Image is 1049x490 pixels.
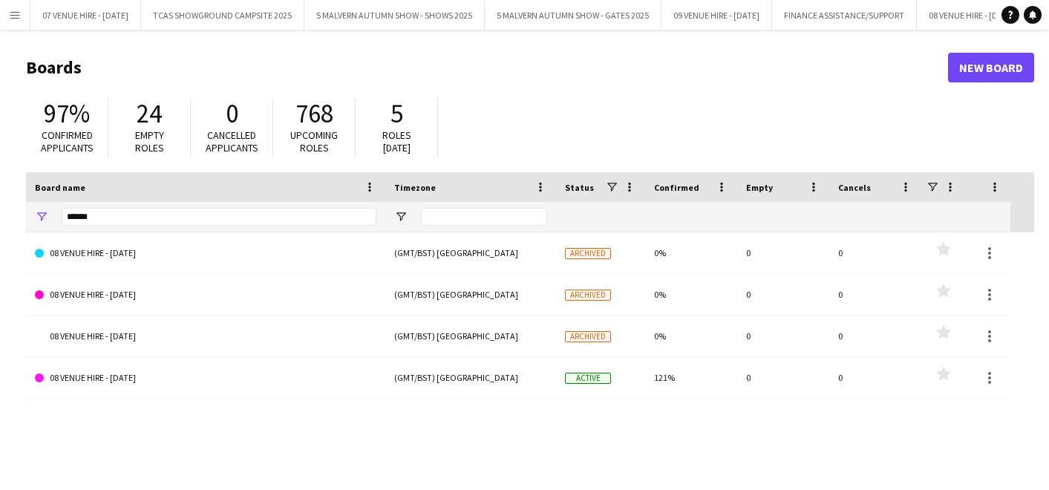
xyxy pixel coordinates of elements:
span: Archived [565,290,611,301]
span: Cancelled applicants [206,128,258,154]
div: (GMT/BST) [GEOGRAPHIC_DATA] [385,274,556,315]
span: 5 [390,97,403,130]
div: 0 [829,274,921,315]
span: Archived [565,331,611,342]
span: Confirmed applicants [41,128,94,154]
button: 5 MALVERN AUTUMN SHOW - GATES 2025 [485,1,661,30]
div: 0 [737,357,829,398]
a: 08 VENUE HIRE - [DATE] [35,232,376,274]
input: Timezone Filter Input [421,208,547,226]
div: 0 [829,316,921,356]
a: 08 VENUE HIRE - [DATE] [35,357,376,399]
span: Empty [746,182,773,193]
a: 08 VENUE HIRE - [DATE] [35,316,376,357]
span: 97% [44,97,90,130]
input: Board name Filter Input [62,208,376,226]
span: Timezone [394,182,436,193]
span: Status [565,182,594,193]
button: 5 MALVERN AUTUMN SHOW - SHOWS 2025 [304,1,485,30]
span: Empty roles [135,128,164,154]
button: 09 VENUE HIRE - [DATE] [661,1,772,30]
div: 0 [829,357,921,398]
div: 0% [645,316,737,356]
div: 0% [645,274,737,315]
span: Archived [565,248,611,259]
button: 07 VENUE HIRE - [DATE] [30,1,141,30]
h1: Boards [26,56,948,79]
span: Roles [DATE] [382,128,411,154]
button: TCAS SHOWGROUND CAMPSITE 2025 [141,1,304,30]
a: New Board [948,53,1034,82]
span: Active [565,373,611,384]
button: 08 VENUE HIRE - [DATE] [917,1,1027,30]
span: 768 [295,97,333,130]
div: (GMT/BST) [GEOGRAPHIC_DATA] [385,316,556,356]
div: 0 [737,316,829,356]
span: Upcoming roles [290,128,338,154]
div: 0% [645,232,737,273]
div: 0 [737,274,829,315]
div: (GMT/BST) [GEOGRAPHIC_DATA] [385,232,556,273]
div: 0 [737,232,829,273]
span: Cancels [838,182,871,193]
div: 121% [645,357,737,398]
div: (GMT/BST) [GEOGRAPHIC_DATA] [385,357,556,398]
div: 0 [829,232,921,273]
button: FINANCE ASSISTANCE/SUPPORT [772,1,917,30]
span: Confirmed [654,182,699,193]
button: Open Filter Menu [35,210,48,223]
button: Open Filter Menu [394,210,408,223]
span: 24 [137,97,162,130]
span: Board name [35,182,85,193]
a: 08 VENUE HIRE - [DATE] [35,274,376,316]
span: 0 [226,97,238,130]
